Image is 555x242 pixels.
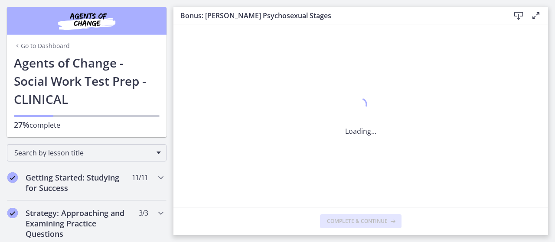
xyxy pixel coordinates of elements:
a: Go to Dashboard [14,42,70,50]
div: 1 [345,96,376,116]
span: 11 / 11 [132,172,148,183]
h2: Strategy: Approaching and Examining Practice Questions [26,208,131,239]
div: Search by lesson title [7,144,166,161]
span: 3 / 3 [139,208,148,218]
button: Complete & continue [320,214,402,228]
i: Completed [7,208,18,218]
h2: Getting Started: Studying for Success [26,172,131,193]
p: complete [14,119,160,130]
h3: Bonus: [PERSON_NAME] Psychosexual Stages [180,10,496,21]
span: Search by lesson title [14,148,152,158]
img: Agents of Change [35,10,139,31]
span: 27% [14,119,29,130]
i: Completed [7,172,18,183]
h1: Agents of Change - Social Work Test Prep - CLINICAL [14,54,160,108]
span: Complete & continue [327,218,388,225]
p: Loading... [345,126,376,136]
